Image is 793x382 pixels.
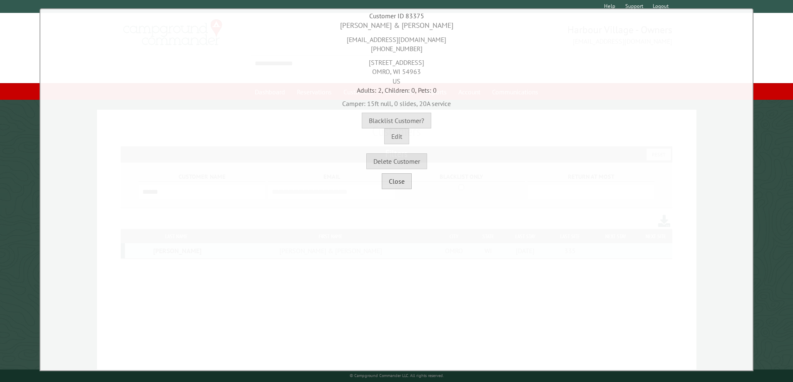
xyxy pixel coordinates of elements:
[384,128,409,144] button: Edit
[382,173,412,189] button: Close
[362,113,431,128] button: Blacklist Customer?
[42,31,751,54] div: [EMAIL_ADDRESS][DOMAIN_NAME] [PHONE_NUMBER]
[42,54,751,86] div: [STREET_ADDRESS] OMRO, WI 54963 US
[42,20,751,31] div: [PERSON_NAME] & [PERSON_NAME]
[366,153,427,169] button: Delete Customer
[42,95,751,108] div: Camper: 15ft null, 0 slides, 20A service
[350,373,444,378] small: © Campground Commander LLC. All rights reserved.
[42,86,751,95] div: Adults: 2, Children: 0, Pets: 0
[42,11,751,20] div: Customer ID 83375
